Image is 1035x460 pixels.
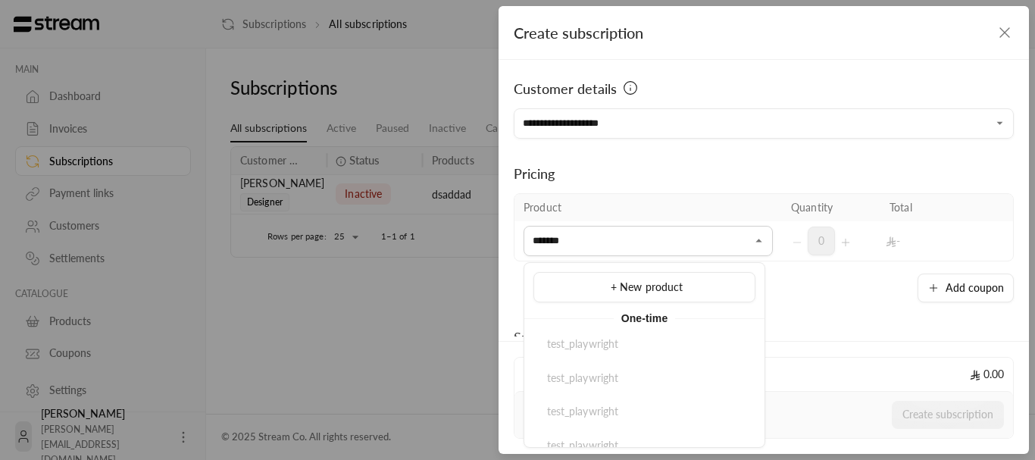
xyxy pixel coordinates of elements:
[514,23,643,42] span: Create subscription
[514,194,782,221] th: Product
[514,78,617,99] span: Customer details
[514,163,1014,184] div: Pricing
[808,227,835,255] span: 0
[614,309,676,327] span: One-time
[991,114,1009,133] button: Open
[514,327,1005,348] div: Subscription duration
[750,232,768,250] button: Close
[918,274,1014,302] button: Add coupon
[514,193,1014,261] table: Selected Products
[880,194,979,221] th: Total
[611,280,683,293] span: + New product
[782,194,880,221] th: Quantity
[970,367,1004,382] span: 0.00
[880,221,979,261] td: -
